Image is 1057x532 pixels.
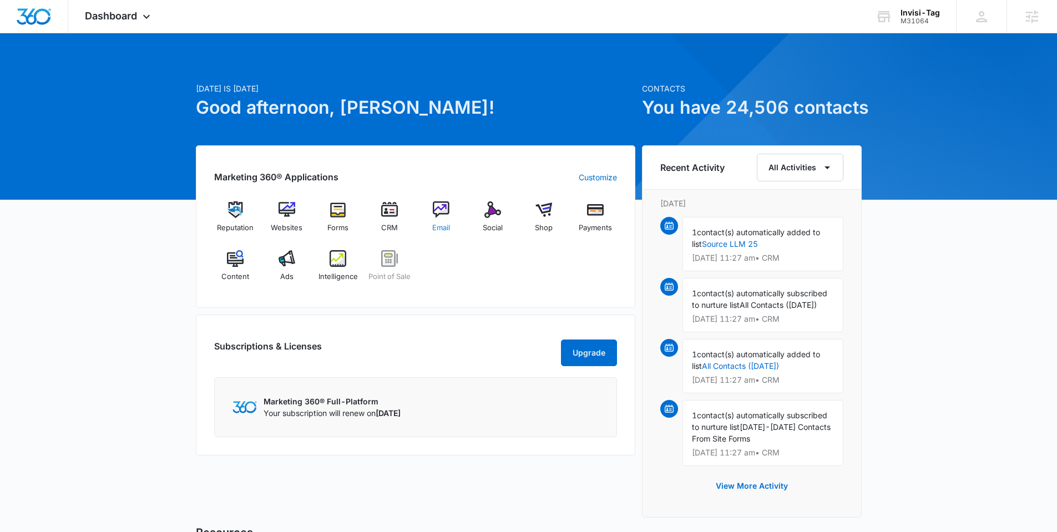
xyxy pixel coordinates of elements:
[535,222,553,234] span: Shop
[705,473,799,499] button: View More Activity
[692,449,834,457] p: [DATE] 11:27 am • CRM
[574,201,617,241] a: Payments
[280,271,294,282] span: Ads
[264,407,401,419] p: Your subscription will renew on
[692,422,831,443] span: [DATE]-[DATE] Contacts From Site Forms
[214,201,257,241] a: Reputation
[214,340,322,362] h2: Subscriptions & Licenses
[432,222,450,234] span: Email
[376,408,401,418] span: [DATE]
[901,17,940,25] div: account id
[214,250,257,290] a: Content
[579,171,617,183] a: Customize
[368,271,411,282] span: Point of Sale
[232,401,257,413] img: Marketing 360 Logo
[196,94,635,121] h1: Good afternoon, [PERSON_NAME]!
[702,239,758,249] a: Source LLM 25
[901,8,940,17] div: account name
[702,361,779,371] a: All Contacts ([DATE])
[692,411,827,432] span: contact(s) automatically subscribed to nurture list
[692,227,697,237] span: 1
[579,222,612,234] span: Payments
[217,222,254,234] span: Reputation
[660,197,843,209] p: [DATE]
[740,300,817,310] span: All Contacts ([DATE])
[692,227,820,249] span: contact(s) automatically added to list
[368,201,411,241] a: CRM
[692,315,834,323] p: [DATE] 11:27 am • CRM
[381,222,398,234] span: CRM
[420,201,463,241] a: Email
[692,288,697,298] span: 1
[642,94,862,121] h1: You have 24,506 contacts
[85,10,137,22] span: Dashboard
[265,250,308,290] a: Ads
[692,349,697,359] span: 1
[757,154,843,181] button: All Activities
[660,161,725,174] h6: Recent Activity
[471,201,514,241] a: Social
[264,396,401,407] p: Marketing 360® Full-Platform
[221,271,249,282] span: Content
[318,271,358,282] span: Intelligence
[642,83,862,94] p: Contacts
[692,376,834,384] p: [DATE] 11:27 am • CRM
[692,349,820,371] span: contact(s) automatically added to list
[214,170,338,184] h2: Marketing 360® Applications
[561,340,617,366] button: Upgrade
[692,288,827,310] span: contact(s) automatically subscribed to nurture list
[692,411,697,420] span: 1
[483,222,503,234] span: Social
[317,250,360,290] a: Intelligence
[692,254,834,262] p: [DATE] 11:27 am • CRM
[368,250,411,290] a: Point of Sale
[317,201,360,241] a: Forms
[196,83,635,94] p: [DATE] is [DATE]
[271,222,302,234] span: Websites
[265,201,308,241] a: Websites
[327,222,348,234] span: Forms
[523,201,565,241] a: Shop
